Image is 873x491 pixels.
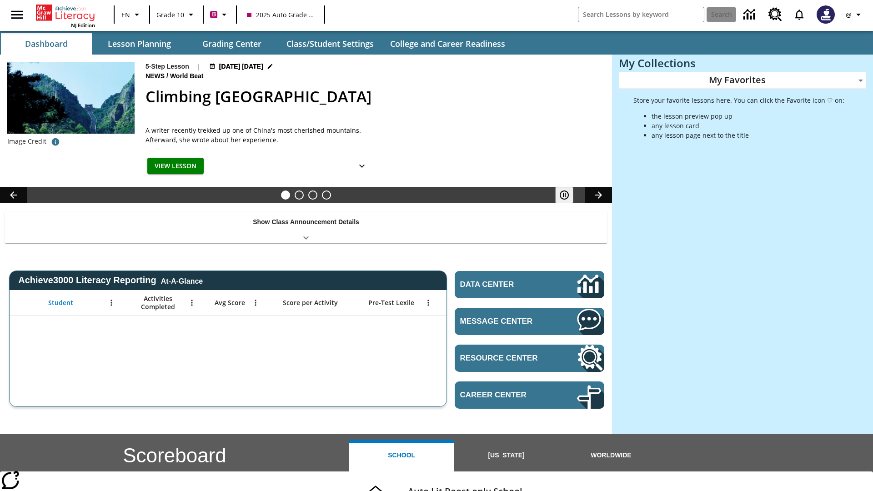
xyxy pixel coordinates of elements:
button: View Lesson [147,158,204,175]
button: Lesson carousel, Next [585,187,612,203]
button: Pause [555,187,573,203]
div: Pause [555,187,582,203]
li: the lesson preview pop up [652,111,844,121]
button: Slide 3 Pre-release lesson [308,190,317,200]
span: Grade 10 [156,10,184,20]
li: any lesson card [652,121,844,130]
div: My Favorites [619,72,866,89]
input: search field [578,7,704,22]
a: Message Center [455,308,604,335]
button: Grading Center [186,33,277,55]
span: 2025 Auto Grade 10 [247,10,314,20]
span: NJ Edition [71,22,95,29]
span: Career Center [460,391,550,400]
span: / [166,72,168,80]
button: Dashboard [1,33,92,55]
button: Jul 22 - Jun 30 Choose Dates [207,62,275,71]
button: Open Menu [249,296,262,310]
button: Show Details [353,158,371,175]
a: Data Center [455,271,604,298]
a: Home [36,4,95,22]
p: Store your favorite lessons here. You can click the Favorite icon ♡ on: [633,95,844,105]
button: Profile/Settings [840,6,869,23]
button: Class/Student Settings [279,33,381,55]
button: Slide 1 Climbing Mount Tai [281,190,290,200]
img: Avatar [817,5,835,24]
button: Lesson Planning [94,33,185,55]
span: Data Center [460,280,546,289]
p: Image Credit [7,137,46,146]
div: Home [36,3,95,29]
img: 6000 stone steps to climb Mount Tai in Chinese countryside [7,62,135,134]
button: Open Menu [421,296,435,310]
button: Open Menu [185,296,199,310]
button: Select a new avatar [811,3,840,26]
div: A writer recently trekked up one of China's most cherished mountains. Afterward, she wrote about ... [145,125,373,145]
h2: Climbing Mount Tai [145,85,601,108]
p: 5-Step Lesson [145,62,189,71]
button: Slide 2 Defining Our Government's Purpose [295,190,304,200]
span: | [196,62,200,71]
button: Language: EN, Select a language [117,6,146,23]
span: Score per Activity [283,299,338,307]
span: Message Center [460,317,550,326]
span: News [145,71,166,81]
button: Open side menu [4,1,30,28]
span: EN [121,10,130,20]
div: At-A-Glance [161,276,203,286]
a: Resource Center, Will open in new tab [763,2,788,27]
button: Open Menu [105,296,118,310]
p: Show Class Announcement Details [253,217,359,227]
button: College and Career Readiness [383,33,512,55]
span: [DATE] [DATE] [219,62,263,71]
button: Boost Class color is violet red. Change class color [206,6,233,23]
a: Notifications [788,3,811,26]
a: Data Center [738,2,763,27]
h3: My Collections [619,57,866,70]
button: Credit for photo and all related images: Public Domain/Charlie Fong [46,134,65,150]
div: Show Class Announcement Details [5,212,607,243]
span: @ [846,10,852,20]
span: Activities Completed [128,295,188,311]
a: Resource Center, Will open in new tab [455,345,604,372]
li: any lesson page next to the title [652,130,844,140]
span: World Beat [170,71,206,81]
span: Pre-Test Lexile [368,299,414,307]
a: Career Center [455,381,604,409]
span: B [212,9,216,20]
button: Worldwide [559,440,663,471]
button: School [349,440,454,471]
span: Student [48,299,73,307]
button: Slide 4 Career Lesson [322,190,331,200]
span: Avg Score [215,299,245,307]
button: [US_STATE] [454,440,558,471]
button: Grade: Grade 10, Select a grade [153,6,200,23]
span: Achieve3000 Literacy Reporting [18,275,203,286]
span: Resource Center [460,354,550,363]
